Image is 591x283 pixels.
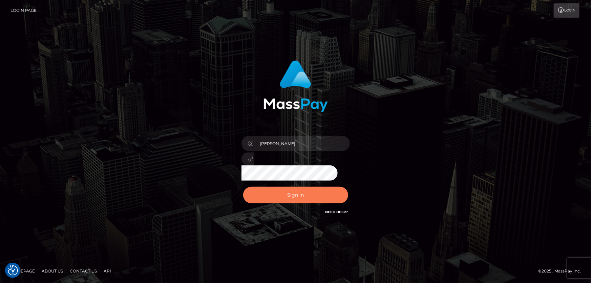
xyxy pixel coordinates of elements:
[67,266,100,276] a: Contact Us
[538,267,586,275] div: © 2025 , MassPay Inc.
[554,3,579,18] a: Login
[254,136,350,151] input: Username...
[8,265,18,276] img: Revisit consent button
[101,266,114,276] a: API
[7,266,38,276] a: Homepage
[10,3,37,18] a: Login Page
[8,265,18,276] button: Consent Preferences
[325,210,348,214] a: Need Help?
[39,266,66,276] a: About Us
[243,187,348,203] button: Sign in
[263,60,328,112] img: MassPay Login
